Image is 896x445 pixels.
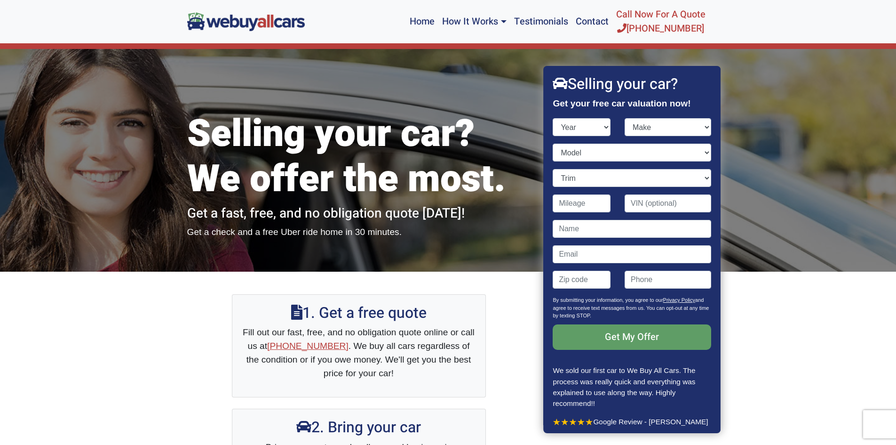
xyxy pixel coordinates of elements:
[553,324,711,350] input: Get My Offer
[553,271,611,289] input: Zip code
[553,75,711,93] h2: Selling your car?
[553,98,691,108] strong: Get your free car valuation now!
[553,220,711,238] input: Name
[438,4,510,40] a: How It Works
[187,112,531,202] h1: Selling your car? We offer the most.
[406,4,438,40] a: Home
[242,304,476,322] h2: 1. Get a free quote
[625,194,711,212] input: VIN (optional)
[663,297,695,303] a: Privacy Policy
[625,271,711,289] input: Phone
[242,419,476,437] h2: 2. Bring your car
[553,365,711,408] p: We sold our first car to We Buy All Cars. The process was really quick and everything was explain...
[553,416,711,427] p: Google Review - [PERSON_NAME]
[553,194,611,212] input: Mileage
[187,12,305,31] img: We Buy All Cars in NJ logo
[187,206,531,222] h2: Get a fast, free, and no obligation quote [DATE]!
[553,245,711,263] input: Email
[553,296,711,324] p: By submitting your information, you agree to our and agree to receive text messages from us. You ...
[572,4,612,40] a: Contact
[187,226,531,239] p: Get a check and a free Uber ride home in 30 minutes.
[510,4,572,40] a: Testimonials
[553,118,711,365] form: Contact form
[267,341,349,351] a: [PHONE_NUMBER]
[242,326,476,380] p: Fill out our fast, free, and no obligation quote online or call us at . We buy all cars regardles...
[612,4,709,40] a: Call Now For A Quote[PHONE_NUMBER]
